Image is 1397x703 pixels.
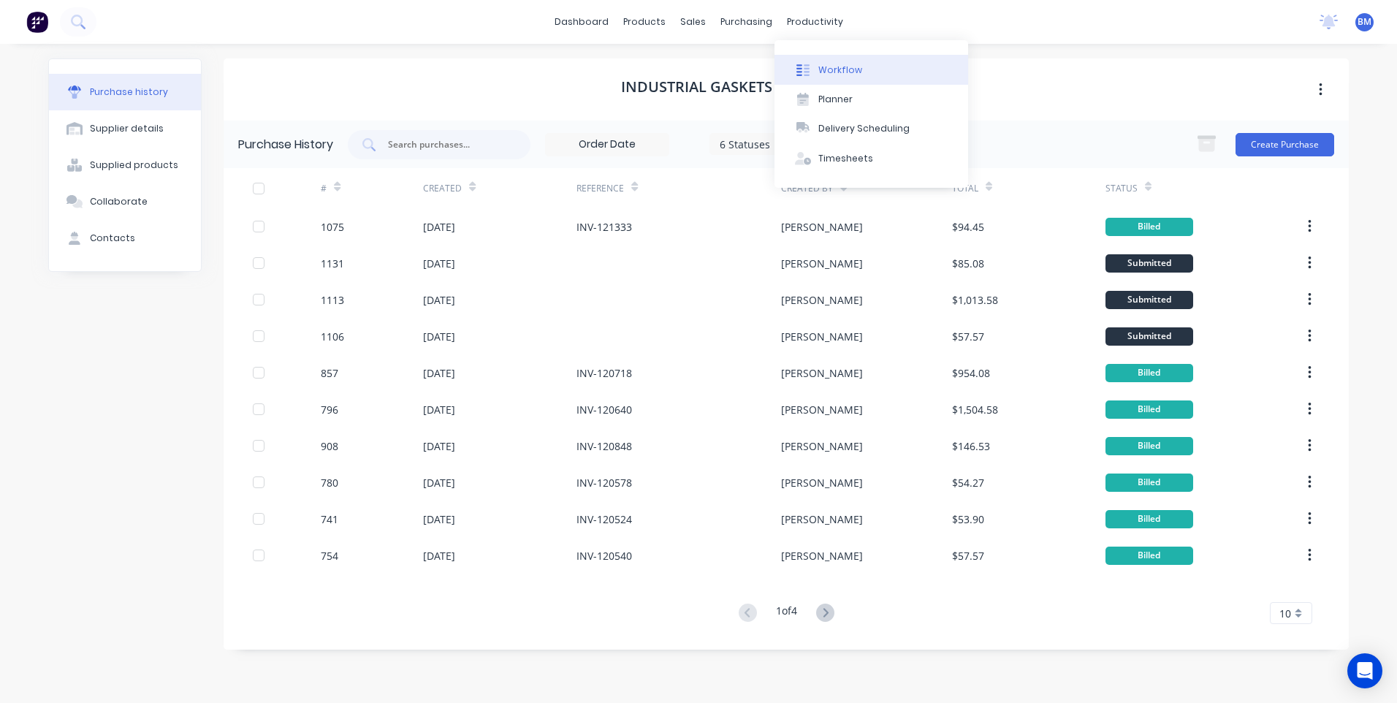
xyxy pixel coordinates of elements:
div: Timesheets [818,152,873,165]
div: 1106 [321,329,344,344]
div: [PERSON_NAME] [781,256,863,271]
input: Order Date [546,134,669,156]
div: $53.90 [952,512,984,527]
button: Contacts [49,220,201,256]
a: dashboard [547,11,616,33]
div: 741 [321,512,338,527]
button: Purchase history [49,74,201,110]
div: Submitted [1105,291,1193,309]
div: 796 [321,402,338,417]
div: [DATE] [423,512,455,527]
img: Factory [26,11,48,33]
div: 908 [321,438,338,454]
span: BM [1358,15,1371,28]
div: Collaborate [90,195,148,208]
div: $57.57 [952,329,984,344]
div: Billed [1105,510,1193,528]
div: Billed [1105,364,1193,382]
div: INV-120848 [576,438,632,454]
div: INV-120524 [576,512,632,527]
div: [PERSON_NAME] [781,292,863,308]
div: sales [673,11,713,33]
div: INV-120640 [576,402,632,417]
button: Supplier details [49,110,201,147]
button: Timesheets [774,144,968,173]
div: 1075 [321,219,344,235]
div: $85.08 [952,256,984,271]
div: Billed [1105,400,1193,419]
div: $954.08 [952,365,990,381]
div: [PERSON_NAME] [781,402,863,417]
div: products [616,11,673,33]
div: Open Intercom Messenger [1347,653,1382,688]
div: # [321,182,327,195]
div: $57.57 [952,548,984,563]
div: [DATE] [423,475,455,490]
div: Supplier details [90,122,164,135]
div: Submitted [1105,254,1193,273]
div: [PERSON_NAME] [781,512,863,527]
div: [DATE] [423,256,455,271]
div: [DATE] [423,292,455,308]
button: Collaborate [49,183,201,220]
div: [PERSON_NAME] [781,475,863,490]
div: productivity [780,11,850,33]
div: Submitted [1105,327,1193,346]
input: Search purchases... [387,137,508,152]
button: Create Purchase [1236,133,1334,156]
div: 1 of 4 [776,603,797,624]
div: [PERSON_NAME] [781,365,863,381]
div: $94.45 [952,219,984,235]
div: [PERSON_NAME] [781,438,863,454]
div: Billed [1105,218,1193,236]
div: [DATE] [423,438,455,454]
div: INV-120718 [576,365,632,381]
span: 10 [1279,606,1291,621]
div: 754 [321,548,338,563]
div: [DATE] [423,219,455,235]
div: $1,504.58 [952,402,998,417]
div: purchasing [713,11,780,33]
div: Billed [1105,547,1193,565]
div: [DATE] [423,329,455,344]
div: 1131 [321,256,344,271]
div: 780 [321,475,338,490]
div: Purchase history [90,85,168,99]
button: Delivery Scheduling [774,114,968,143]
div: INV-120578 [576,475,632,490]
button: Planner [774,85,968,114]
div: Billed [1105,474,1193,492]
div: Delivery Scheduling [818,122,910,135]
div: [PERSON_NAME] [781,219,863,235]
div: [PERSON_NAME] [781,329,863,344]
div: Status [1105,182,1138,195]
div: $1,013.58 [952,292,998,308]
div: [DATE] [423,402,455,417]
div: Workflow [818,64,862,77]
button: Workflow [774,55,968,84]
div: Purchase History [238,136,333,153]
div: [PERSON_NAME] [781,548,863,563]
div: 6 Statuses [720,136,824,151]
button: Supplied products [49,147,201,183]
div: $54.27 [952,475,984,490]
div: Billed [1105,437,1193,455]
div: Supplied products [90,159,178,172]
div: 857 [321,365,338,381]
div: INV-121333 [576,219,632,235]
div: Reference [576,182,624,195]
div: [DATE] [423,548,455,563]
div: Contacts [90,232,135,245]
div: Planner [818,93,853,106]
div: INV-120540 [576,548,632,563]
h1: Industrial Gaskets & Sealants Pty Limited [621,78,951,96]
div: $146.53 [952,438,990,454]
div: [DATE] [423,365,455,381]
div: 1113 [321,292,344,308]
div: Created [423,182,462,195]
